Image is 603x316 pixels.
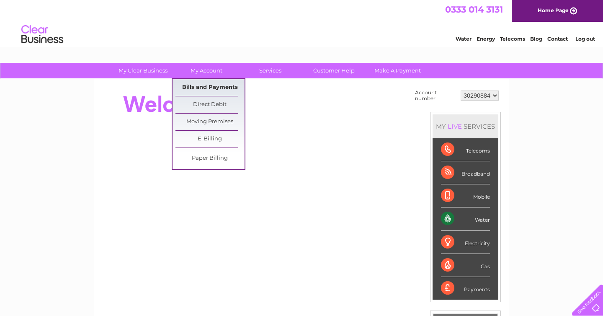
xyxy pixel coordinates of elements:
[441,207,490,231] div: Water
[108,63,178,78] a: My Clear Business
[413,88,459,104] td: Account number
[446,122,464,130] div: LIVE
[104,5,500,41] div: Clear Business is a trading name of Verastar Limited (registered in [GEOGRAPHIC_DATA] No. 3667643...
[21,22,64,47] img: logo.png
[441,254,490,277] div: Gas
[441,277,490,300] div: Payments
[575,36,595,42] a: Log out
[175,150,245,167] a: Paper Billing
[441,184,490,207] div: Mobile
[175,114,245,130] a: Moving Premises
[172,63,241,78] a: My Account
[363,63,432,78] a: Make A Payment
[175,131,245,148] a: E-Billing
[299,63,368,78] a: Customer Help
[530,36,542,42] a: Blog
[236,63,305,78] a: Services
[175,79,245,96] a: Bills and Payments
[445,4,503,15] a: 0333 014 3131
[500,36,525,42] a: Telecoms
[441,161,490,184] div: Broadband
[175,96,245,113] a: Direct Debit
[433,114,498,138] div: MY SERVICES
[477,36,495,42] a: Energy
[441,231,490,254] div: Electricity
[441,138,490,161] div: Telecoms
[547,36,568,42] a: Contact
[456,36,472,42] a: Water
